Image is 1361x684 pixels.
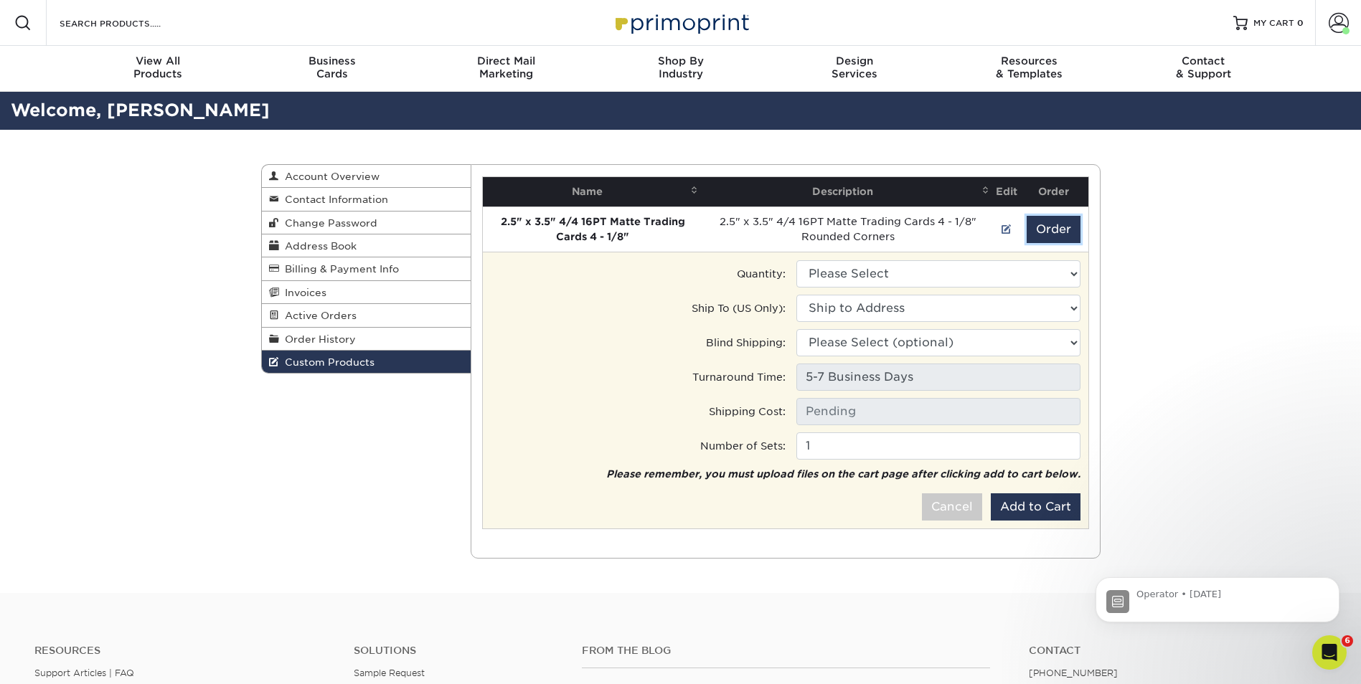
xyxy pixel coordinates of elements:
span: Custom Products [279,356,375,368]
input: Pending [796,398,1080,425]
a: Address Book [262,234,471,257]
button: Add to Cart [991,493,1080,521]
th: Edit [994,177,1019,206]
div: Marketing [419,54,593,80]
a: Contact& Support [1116,46,1291,92]
span: 0 [1297,18,1304,28]
span: MY CART [1253,17,1294,29]
span: Design [768,54,942,67]
a: Account Overview [262,165,471,188]
strong: 2.5" x 3.5" 4/4 16PT Matte Trading Cards 4 - 1/8" [501,216,685,242]
a: Invoices [262,281,471,304]
a: View AllProducts [71,46,245,92]
span: Active Orders [279,310,357,321]
th: Name [483,177,702,206]
span: Change Password [279,217,377,229]
span: Shop By [593,54,768,67]
div: & Templates [942,54,1116,80]
span: Contact Information [279,194,388,205]
a: Contact [1029,645,1327,657]
a: Billing & Payment Info [262,257,471,280]
a: Change Password [262,212,471,234]
span: Contact [1116,54,1291,67]
span: Account Overview [279,171,380,182]
div: & Support [1116,54,1291,80]
label: Blind Shipping: [706,335,786,350]
div: Cards [245,54,419,80]
em: Please remember, you must upload files on the cart page after clicking add to cart below. [606,468,1080,480]
iframe: Intercom notifications message [1074,545,1361,645]
span: Address Book [279,240,357,252]
td: 2.5" x 3.5" 4/4 16PT Matte Trading Cards 4 - 1/8" Rounded Corners [702,206,994,252]
a: Shop ByIndustry [593,46,768,92]
div: Products [71,54,245,80]
h4: Resources [34,645,332,657]
iframe: Intercom live chat [1312,635,1347,670]
a: Sample Request [354,668,425,678]
a: Direct MailMarketing [419,46,593,92]
div: Services [768,54,942,80]
span: Resources [942,54,1116,67]
h4: From the Blog [582,645,990,657]
th: Order [1019,177,1088,206]
div: Industry [593,54,768,80]
span: Business [245,54,419,67]
th: Description [702,177,994,206]
label: Turnaround Time: [692,369,786,384]
span: Direct Mail [419,54,593,67]
a: DesignServices [768,46,942,92]
span: View All [71,54,245,67]
span: Invoices [279,287,326,298]
a: Active Orders [262,304,471,327]
span: Billing & Payment Info [279,263,399,275]
a: [PHONE_NUMBER] [1029,668,1118,678]
label: Number of Sets: [700,438,786,453]
a: Resources& Templates [942,46,1116,92]
span: Order History [279,333,356,345]
span: 6 [1342,635,1353,647]
input: SEARCH PRODUCTS..... [58,14,198,32]
label: Shipping Cost: [709,404,786,419]
a: Custom Products [262,351,471,373]
h4: Solutions [354,645,560,657]
label: Ship To (US Only): [692,300,786,315]
a: Contact Information [262,188,471,211]
img: Primoprint [609,7,753,38]
button: Order [1027,216,1080,243]
label: Quantity: [737,266,786,281]
button: Cancel [922,493,982,521]
a: Order History [262,328,471,351]
a: BusinessCards [245,46,419,92]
